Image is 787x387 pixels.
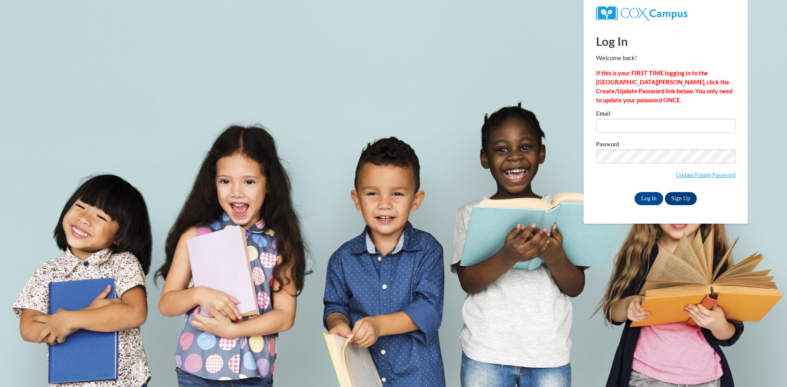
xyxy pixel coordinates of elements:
[596,33,735,50] h1: Log In
[596,9,687,16] a: COX Campus
[596,6,687,21] img: COX Campus
[635,192,663,205] input: Log In
[665,192,697,205] a: Sign Up
[596,54,735,63] p: Welcome back!
[596,141,735,149] label: Password
[676,172,735,178] a: Update/Forgot Password
[596,111,735,119] label: Email
[596,70,732,104] strong: If this is your FIRST TIME logging in to the [GEOGRAPHIC_DATA][PERSON_NAME], click the Create/Upd...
